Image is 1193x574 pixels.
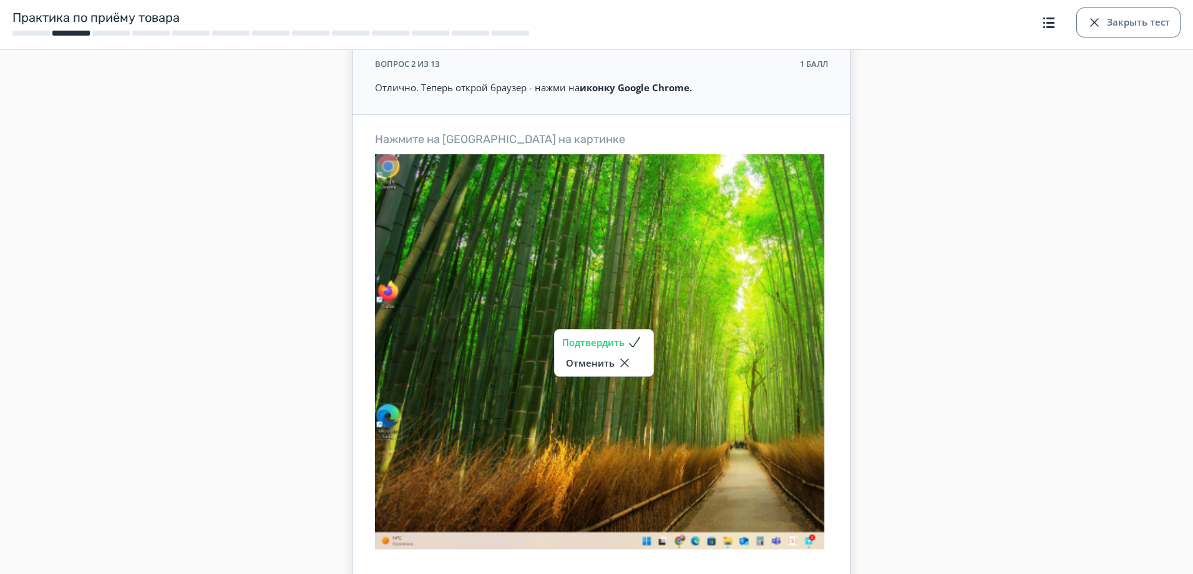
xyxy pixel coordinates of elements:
[562,335,646,350] button: Подтвердить
[375,132,828,147] h3: Нажмите на [GEOGRAPHIC_DATA] на картинке
[12,9,993,26] h1: Практика по приёму товара
[375,81,828,95] p: Отлично. Теперь открой браузер - нажми на
[375,58,439,71] div: вопрос 2 из 13
[800,58,828,71] div: 1 балл
[1076,7,1181,37] button: Закрыть тест
[562,355,646,371] button: Отменить
[580,81,692,94] b: иконку Google Chrome.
